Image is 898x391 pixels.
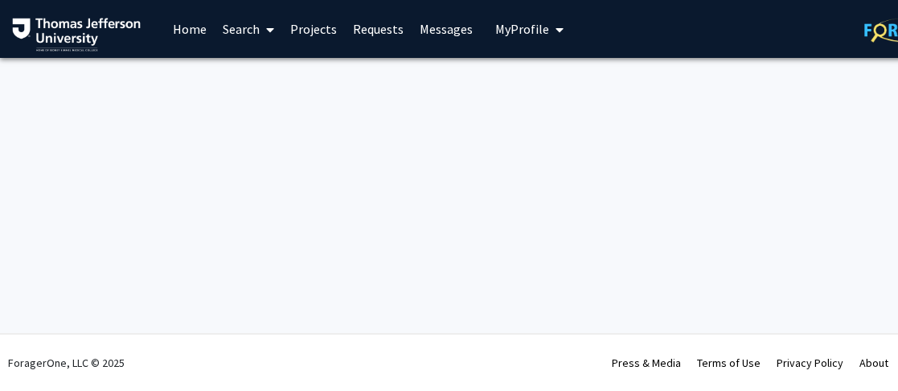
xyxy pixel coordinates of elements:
[345,1,412,57] a: Requests
[412,1,481,57] a: Messages
[215,1,282,57] a: Search
[859,356,888,370] a: About
[165,1,215,57] a: Home
[8,335,125,391] div: ForagerOne, LLC © 2025
[495,21,549,37] span: My Profile
[282,1,345,57] a: Projects
[697,356,761,370] a: Terms of Use
[12,18,141,51] img: Thomas Jefferson University Logo
[777,356,843,370] a: Privacy Policy
[612,356,681,370] a: Press & Media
